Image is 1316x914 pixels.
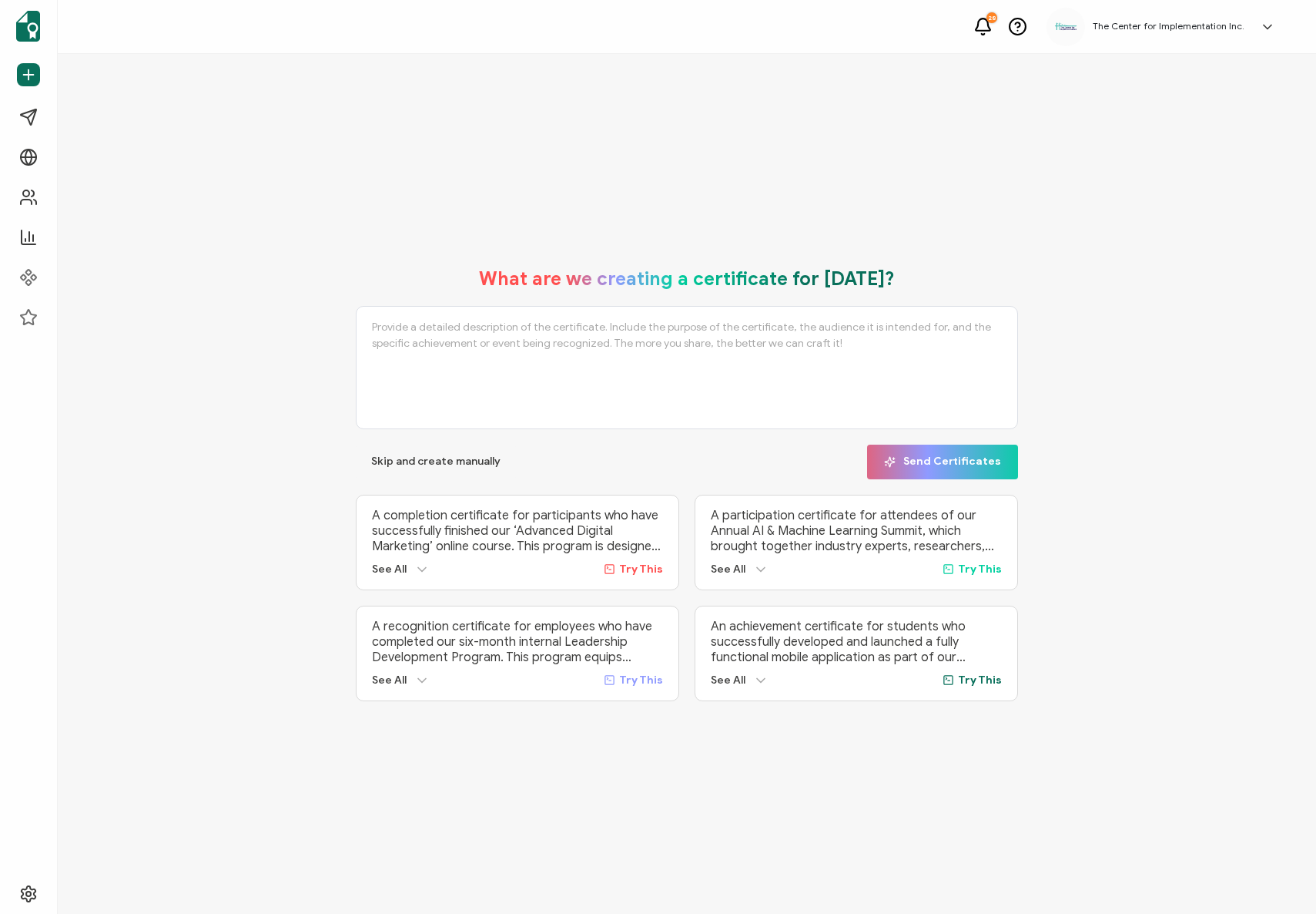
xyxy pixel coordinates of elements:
[372,619,663,665] p: A recognition certificate for employees who have completed our six-month internal Leadership Deve...
[372,508,663,554] p: A completion certificate for participants who have successfully finished our ‘Advanced Digital Ma...
[372,563,407,576] span: See All
[986,12,997,23] div: 28
[1093,21,1244,32] h5: The Center for Implementation Inc.
[619,563,663,576] span: Try This
[884,456,1001,468] span: Send Certificates
[1239,840,1316,914] iframe: Chat Widget
[711,674,745,687] span: See All
[372,674,407,687] span: See All
[371,456,501,467] span: Skip and create manually
[711,563,745,576] span: See All
[16,11,40,42] img: sertifier-logomark-colored.svg
[958,674,1002,687] span: Try This
[711,508,1002,554] p: A participation certificate for attendees of our Annual AI & Machine Learning Summit, which broug...
[356,445,516,479] button: Skip and create manually
[867,445,1018,479] button: Send Certificates
[958,563,1002,576] span: Try This
[479,267,895,291] h1: What are we creating a certificate for [DATE]?
[619,674,663,687] span: Try This
[711,619,1002,665] p: An achievement certificate for students who successfully developed and launched a fully functiona...
[1054,22,1077,32] img: 96c7498d-da97-4c24-b3c0-be8089c2e64f.png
